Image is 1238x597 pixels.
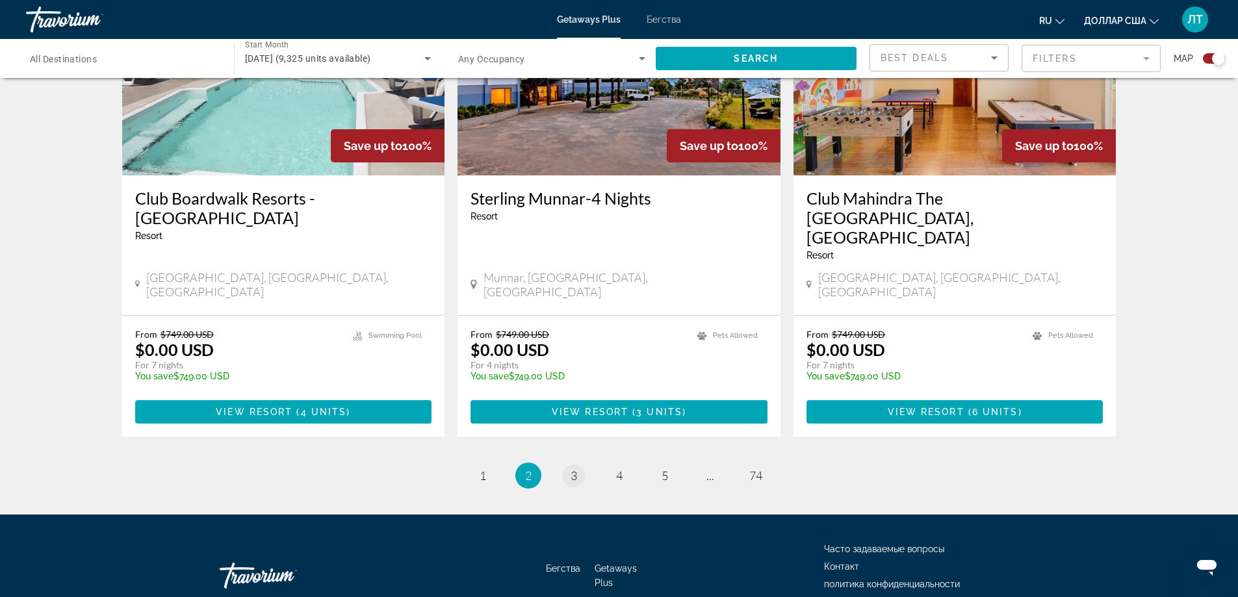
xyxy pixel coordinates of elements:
[146,270,432,299] span: [GEOGRAPHIC_DATA], [GEOGRAPHIC_DATA], [GEOGRAPHIC_DATA]
[1015,139,1074,153] span: Save up to
[26,3,156,36] a: Травориум
[471,371,509,381] span: You save
[680,139,738,153] span: Save up to
[1039,16,1052,26] font: ru
[749,468,762,483] span: 74
[471,400,767,424] button: View Resort(3 units)
[1039,11,1064,30] button: Изменить язык
[1187,12,1203,26] font: ЛТ
[161,329,214,340] span: $749.00 USD
[344,139,402,153] span: Save up to
[1084,16,1146,26] font: доллар США
[806,188,1103,247] a: Club Mahindra The [GEOGRAPHIC_DATA], [GEOGRAPHIC_DATA]
[713,331,758,340] span: Pets Allowed
[656,47,857,70] button: Search
[647,14,681,25] a: Бегства
[734,53,778,64] span: Search
[806,340,885,359] p: $0.00 USD
[824,561,859,572] a: Контакт
[135,188,432,227] a: Club Boardwalk Resorts - [GEOGRAPHIC_DATA]
[571,468,577,483] span: 3
[964,407,1022,417] span: ( )
[245,40,289,49] span: Start Month
[552,407,628,417] span: View Resort
[1186,545,1228,587] iframe: Кнопка запуска окна обмена сообщениями
[667,129,780,162] div: 100%
[832,329,885,340] span: $749.00 USD
[706,468,714,483] span: ...
[557,14,621,25] a: Getaways Plus
[471,340,549,359] p: $0.00 USD
[135,359,341,371] p: For 7 nights
[1084,11,1159,30] button: Изменить валюту
[122,463,1116,489] nav: Pagination
[881,53,948,63] span: Best Deals
[546,563,580,574] a: Бегства
[628,407,686,417] span: ( )
[484,270,767,299] span: Munnar, [GEOGRAPHIC_DATA], [GEOGRAPHIC_DATA]
[368,331,422,340] span: Swimming Pool
[1174,49,1193,68] span: Map
[471,329,493,340] span: From
[824,544,944,554] a: Часто задаваемые вопросы
[458,54,525,64] span: Any Occupancy
[1022,44,1161,73] button: Filter
[471,359,684,371] p: For 4 nights
[636,407,682,417] span: 3 units
[616,468,623,483] span: 4
[245,53,371,64] span: [DATE] (9,325 units available)
[480,468,486,483] span: 1
[216,407,292,417] span: View Resort
[331,129,445,162] div: 100%
[292,407,350,417] span: ( )
[471,211,498,222] span: Resort
[135,231,162,241] span: Resort
[220,556,350,595] a: Травориум
[806,371,845,381] span: You save
[135,371,174,381] span: You save
[824,579,960,589] a: политика конфиденциальности
[471,371,684,381] p: $749.00 USD
[135,329,157,340] span: From
[662,468,668,483] span: 5
[806,250,834,260] span: Resort
[888,407,964,417] span: View Resort
[471,188,767,208] a: Sterling Munnar-4 Nights
[135,340,214,359] p: $0.00 USD
[806,371,1020,381] p: $749.00 USD
[1002,129,1116,162] div: 100%
[496,329,549,340] span: $749.00 USD
[1178,6,1212,33] button: Меню пользователя
[806,400,1103,424] button: View Resort(6 units)
[30,54,97,64] span: All Destinations
[806,329,829,340] span: From
[1048,331,1093,340] span: Pets Allowed
[806,359,1020,371] p: For 7 nights
[301,407,347,417] span: 4 units
[595,563,637,588] a: Getaways Plus
[972,407,1018,417] span: 6 units
[881,50,998,66] mat-select: Sort by
[135,371,341,381] p: $749.00 USD
[135,400,432,424] button: View Resort(4 units)
[525,468,532,483] span: 2
[818,270,1103,299] span: [GEOGRAPHIC_DATA], [GEOGRAPHIC_DATA], [GEOGRAPHIC_DATA]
